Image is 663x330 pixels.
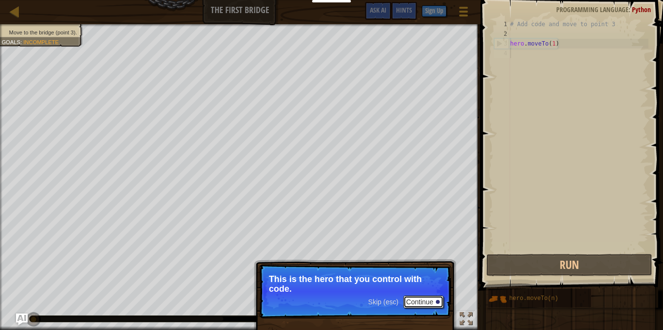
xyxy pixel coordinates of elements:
span: : [20,39,23,45]
span: Skip (esc) [368,298,398,306]
button: Run [486,254,652,276]
img: portrait.png [488,290,507,308]
button: Show game menu [451,2,476,25]
div: 2 [494,29,510,39]
button: Continue [403,296,444,308]
div: 4 [494,48,510,58]
button: Ask AI [16,314,28,325]
button: Sign Up [422,5,447,17]
span: hero.moveTo(n) [509,295,558,302]
span: Ask AI [370,5,386,15]
li: Move to the bridge (point 3). [1,29,77,36]
span: Goals [1,39,20,45]
p: This is the hero that you control with code. [269,274,441,294]
span: Hints [396,5,412,15]
span: Incomplete [23,39,59,45]
div: 1 [494,19,510,29]
span: Move to the bridge (point 3). [9,29,77,35]
button: Ask AI [365,2,391,20]
span: : [629,5,632,14]
div: 3 [495,39,510,48]
span: Python [632,5,651,14]
span: Programming language [556,5,629,14]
